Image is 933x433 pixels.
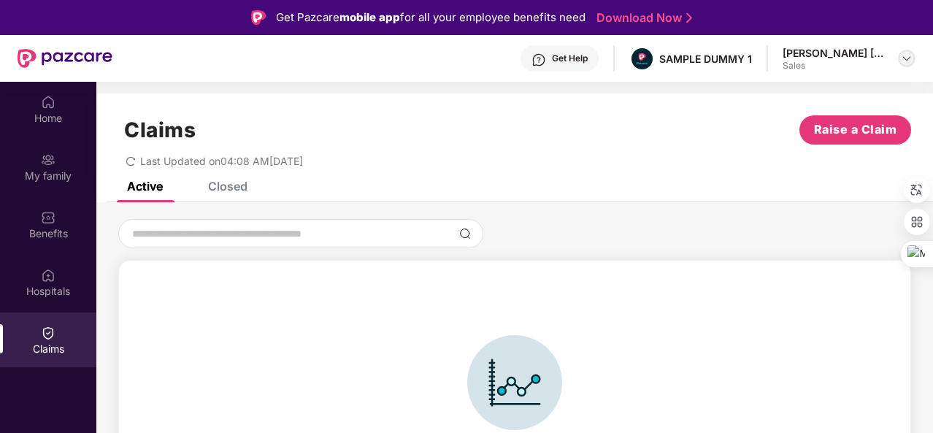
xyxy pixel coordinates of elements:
img: svg+xml;base64,PHN2ZyBpZD0iSGVscC0zMngzMiIgeG1sbnM9Imh0dHA6Ly93d3cudzMub3JnLzIwMDAvc3ZnIiB3aWR0aD... [531,53,546,67]
img: Stroke [686,10,692,26]
img: svg+xml;base64,PHN2ZyBpZD0iU2VhcmNoLTMyeDMyIiB4bWxucz0iaHR0cDovL3d3dy53My5vcmcvMjAwMC9zdmciIHdpZH... [459,228,471,240]
img: New Pazcare Logo [18,49,112,68]
div: Get Pazcare for all your employee benefits need [276,9,585,26]
div: Active [127,179,163,193]
span: Raise a Claim [814,120,897,139]
strong: mobile app [339,10,400,24]
img: svg+xml;base64,PHN2ZyBpZD0iQmVuZWZpdHMiIHhtbG5zPSJodHRwOi8vd3d3LnczLm9yZy8yMDAwL3N2ZyIgd2lkdGg9Ij... [41,210,55,225]
img: svg+xml;base64,PHN2ZyBpZD0iSG9tZSIgeG1sbnM9Imh0dHA6Ly93d3cudzMub3JnLzIwMDAvc3ZnIiB3aWR0aD0iMjAiIG... [41,95,55,110]
a: Download Now [596,10,688,26]
img: svg+xml;base64,PHN2ZyBpZD0iSG9zcGl0YWxzIiB4bWxucz0iaHR0cDovL3d3dy53My5vcmcvMjAwMC9zdmciIHdpZHRoPS... [41,268,55,283]
div: [PERSON_NAME] [PERSON_NAME] [783,46,885,60]
span: Last Updated on 04:08 AM[DATE] [140,155,303,167]
img: svg+xml;base64,PHN2ZyB3aWR0aD0iMjAiIGhlaWdodD0iMjAiIHZpZXdCb3g9IjAgMCAyMCAyMCIgZmlsbD0ibm9uZSIgeG... [41,153,55,167]
img: svg+xml;base64,PHN2ZyBpZD0iQ2xhaW0iIHhtbG5zPSJodHRwOi8vd3d3LnczLm9yZy8yMDAwL3N2ZyIgd2lkdGg9IjIwIi... [41,326,55,340]
img: Pazcare_Alternative_logo-01-01.png [631,48,653,69]
h1: Claims [124,118,196,142]
button: Raise a Claim [799,115,911,145]
div: Get Help [552,53,588,64]
div: Sales [783,60,885,72]
img: Logo [251,10,266,25]
span: redo [126,155,136,167]
div: Closed [208,179,247,193]
div: SAMPLE DUMMY 1 [659,52,752,66]
img: svg+xml;base64,PHN2ZyBpZD0iSWNvbl9DbGFpbSIgZGF0YS1uYW1lPSJJY29uIENsYWltIiB4bWxucz0iaHR0cDovL3d3dy... [467,335,562,430]
img: svg+xml;base64,PHN2ZyBpZD0iRHJvcGRvd24tMzJ4MzIiIHhtbG5zPSJodHRwOi8vd3d3LnczLm9yZy8yMDAwL3N2ZyIgd2... [901,53,913,64]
